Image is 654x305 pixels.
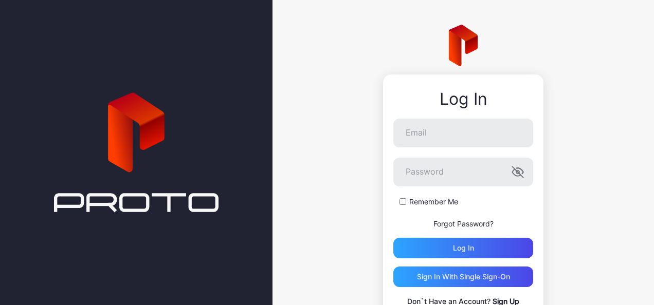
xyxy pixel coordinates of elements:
label: Remember Me [409,197,458,207]
div: Log In [393,90,533,108]
div: Sign in With Single Sign-On [417,273,510,281]
input: Password [393,158,533,186]
button: Sign in With Single Sign-On [393,266,533,287]
button: Password [512,166,524,178]
a: Forgot Password? [433,219,494,228]
input: Email [393,119,533,147]
button: Log in [393,238,533,258]
div: Log in [453,244,474,252]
